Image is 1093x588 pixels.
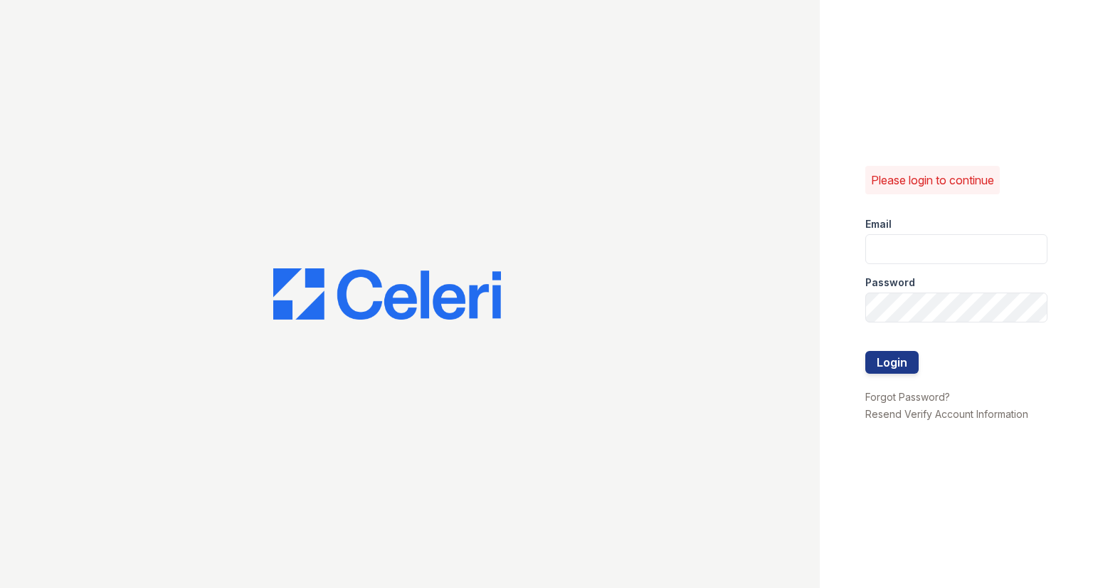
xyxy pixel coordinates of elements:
button: Login [865,351,919,374]
p: Please login to continue [871,172,994,189]
a: Resend Verify Account Information [865,408,1028,420]
img: CE_Logo_Blue-a8612792a0a2168367f1c8372b55b34899dd931a85d93a1a3d3e32e68fde9ad4.png [273,268,501,320]
label: Email [865,217,892,231]
label: Password [865,275,915,290]
a: Forgot Password? [865,391,950,403]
